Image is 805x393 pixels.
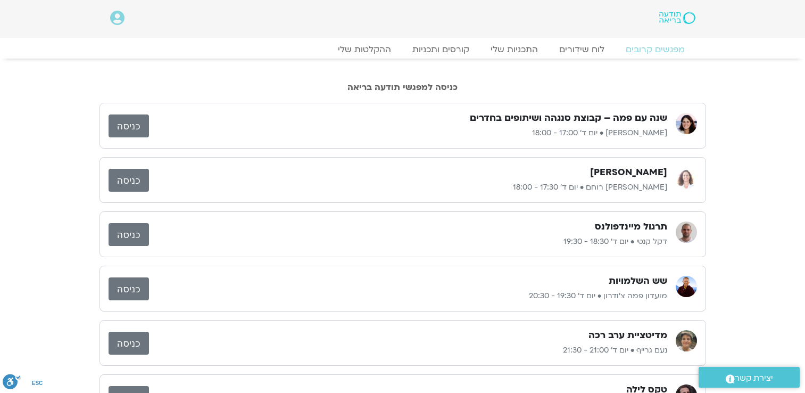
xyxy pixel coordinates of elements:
[149,344,667,357] p: נעם גרייף • יום ד׳ 21:00 - 21:30
[109,277,149,300] a: כניסה
[109,223,149,246] a: כניסה
[676,276,697,297] img: מועדון פמה צ'ודרון
[699,367,800,388] a: יצירת קשר
[676,113,697,134] img: מיכל גורל
[676,330,697,351] img: נעם גרייף
[609,275,667,288] h3: שש השלמויות
[595,220,667,233] h3: תרגול מיינדפולנס
[109,114,149,137] a: כניסה
[676,222,697,243] img: דקל קנטי
[590,166,667,179] h3: [PERSON_NAME]
[402,44,480,55] a: קורסים ותכניות
[149,181,667,194] p: [PERSON_NAME] רוחם • יום ד׳ 17:30 - 18:00
[109,332,149,355] a: כניסה
[735,371,773,386] span: יצירת קשר
[549,44,615,55] a: לוח שידורים
[149,127,667,140] p: [PERSON_NAME] • יום ד׳ 17:00 - 18:00
[470,112,667,125] h3: שנה עם פמה – קבוצת סנגהה ושיתופים בחדרים
[480,44,549,55] a: התכניות שלי
[615,44,695,55] a: מפגשים קרובים
[588,329,667,342] h3: מדיטציית ערב רכה
[109,169,149,192] a: כניסה
[110,44,695,55] nav: Menu
[99,83,706,92] h2: כניסה למפגשי תודעה בריאה
[327,44,402,55] a: ההקלטות שלי
[676,167,697,189] img: אורנה סמלסון רוחם
[149,290,667,302] p: מועדון פמה צ'ודרון • יום ד׳ 19:30 - 20:30
[149,235,667,248] p: דקל קנטי • יום ד׳ 18:30 - 19:30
